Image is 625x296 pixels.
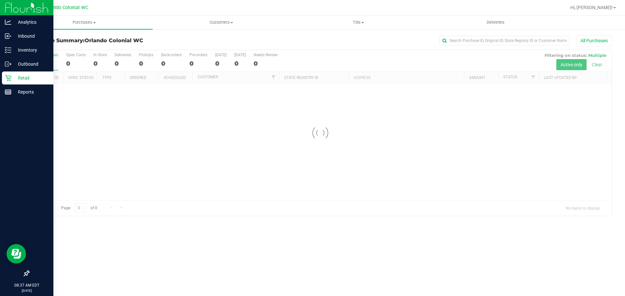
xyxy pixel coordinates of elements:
p: Inbound [11,32,50,40]
a: Customers [153,16,290,29]
p: Retail [11,74,50,82]
span: Orlando Colonial WC [85,37,143,44]
inline-svg: Retail [5,75,11,81]
span: Hi, [PERSON_NAME]! [570,5,613,10]
p: Inventory [11,46,50,54]
p: [DATE] [3,288,50,293]
span: Purchases [16,19,153,25]
p: Reports [11,88,50,96]
inline-svg: Analytics [5,19,11,25]
a: Tills [290,16,427,29]
span: Orlando Colonial WC [45,5,88,10]
p: 08:37 AM EDT [3,282,50,288]
p: Outbound [11,60,50,68]
h3: Purchase Summary: [29,38,223,44]
inline-svg: Reports [5,89,11,95]
span: Tills [290,19,426,25]
inline-svg: Outbound [5,61,11,67]
iframe: Resource center [7,244,26,264]
input: Search Purchase ID, Original ID, State Registry ID or Customer Name... [439,36,570,45]
a: Deliveries [427,16,564,29]
span: Customers [153,19,289,25]
span: Deliveries [478,19,513,25]
inline-svg: Inventory [5,47,11,53]
button: All Purchases [576,35,612,46]
p: Analytics [11,18,50,26]
inline-svg: Inbound [5,33,11,39]
a: Purchases [16,16,153,29]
